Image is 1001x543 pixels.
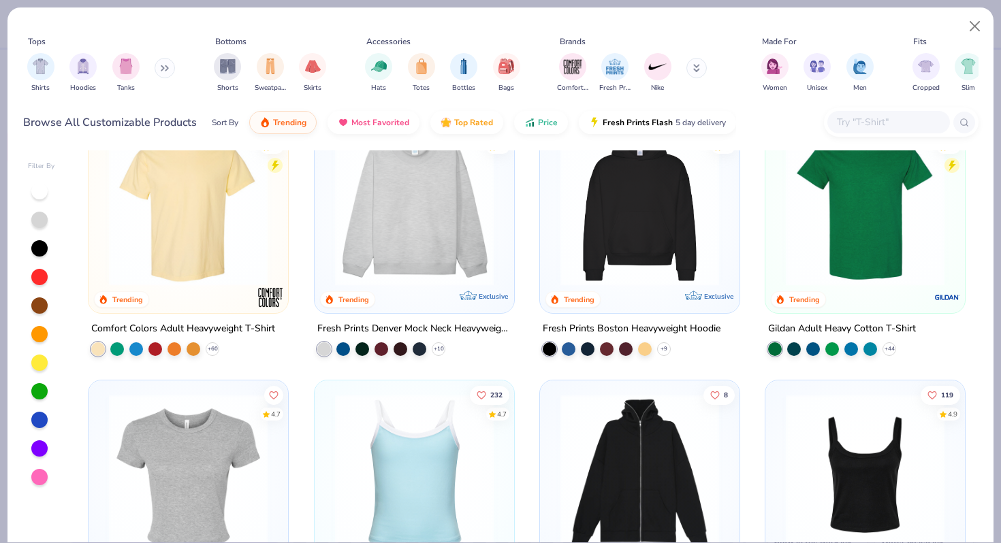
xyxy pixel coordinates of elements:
img: Skirts Image [305,59,321,74]
div: filter for Bottles [450,53,477,93]
button: filter button [27,53,54,93]
div: Tops [28,35,46,48]
button: filter button [214,53,241,93]
span: Sweatpants [255,83,286,93]
div: filter for Slim [955,53,982,93]
img: Comfort Colors logo [257,284,285,311]
img: Cropped Image [918,59,934,74]
img: Gildan logo [934,284,961,311]
img: Bags Image [498,59,513,74]
span: Men [853,83,867,93]
div: 4.7 [496,410,506,420]
img: Men Image [853,59,868,74]
div: Fits [913,35,927,48]
span: Bottles [452,83,475,93]
button: Like [703,386,735,405]
div: filter for Hats [365,53,392,93]
span: Nike [651,83,664,93]
div: 4.8 [722,142,732,152]
img: Totes Image [414,59,429,74]
button: filter button [804,53,831,93]
span: Unisex [807,83,827,93]
div: filter for Shirts [27,53,54,93]
span: 5 day delivery [676,115,726,131]
span: 232 [490,392,502,399]
div: 4.8 [496,142,506,152]
div: Fresh Prints Denver Mock Neck Heavyweight Sweatshirt [317,320,511,338]
div: filter for Totes [408,53,435,93]
span: 119 [941,392,953,399]
span: Cropped [912,83,940,93]
button: Price [514,111,568,134]
div: Comfort Colors Adult Heavyweight T-Shirt [91,320,275,338]
img: Unisex Image [810,59,825,74]
div: filter for Comfort Colors [557,53,588,93]
img: Nike Image [648,56,668,77]
img: trending.gif [259,117,270,128]
button: Fresh Prints Flash5 day delivery [579,111,736,134]
div: filter for Sweatpants [255,53,286,93]
button: filter button [299,53,326,93]
div: filter for Bags [493,53,520,93]
button: Close [962,14,988,39]
span: + 10 [433,345,443,353]
img: flash.gif [589,117,600,128]
img: f5d85501-0dbb-4ee4-b115-c08fa3845d83 [328,127,500,286]
div: filter for Women [761,53,789,93]
img: Sweatpants Image [263,59,278,74]
div: filter for Men [846,53,874,93]
div: Gildan Adult Heavy Cotton T-Shirt [768,320,916,338]
img: Shirts Image [33,59,48,74]
img: a90f7c54-8796-4cb2-9d6e-4e9644cfe0fe [500,127,673,286]
div: Brands [560,35,586,48]
span: Exclusive [479,292,508,301]
button: filter button [112,53,140,93]
span: Hoodies [70,83,96,93]
button: filter button [599,53,631,93]
img: TopRated.gif [441,117,451,128]
button: filter button [493,53,520,93]
div: Bottoms [215,35,247,48]
span: + 60 [208,345,218,353]
span: Shorts [217,83,238,93]
button: filter button [408,53,435,93]
img: most_fav.gif [338,117,349,128]
div: 4.7 [271,410,281,420]
div: filter for Hoodies [69,53,97,93]
button: filter button [557,53,588,93]
span: + 44 [885,345,895,353]
div: filter for Fresh Prints [599,53,631,93]
div: filter for Unisex [804,53,831,93]
button: Like [264,386,283,405]
span: Totes [413,83,430,93]
button: filter button [846,53,874,93]
span: Most Favorited [351,117,409,128]
span: Slim [962,83,975,93]
div: filter for Skirts [299,53,326,93]
div: 4.8 [948,142,957,152]
span: Tanks [117,83,135,93]
button: filter button [912,53,940,93]
button: Like [921,386,960,405]
div: Made For [762,35,796,48]
span: Skirts [304,83,321,93]
img: Hoodies Image [76,59,91,74]
button: Like [469,386,509,405]
span: Women [763,83,787,93]
img: 91acfc32-fd48-4d6b-bdad-a4c1a30ac3fc [554,127,726,286]
div: filter for Cropped [912,53,940,93]
button: filter button [69,53,97,93]
div: filter for Shorts [214,53,241,93]
div: Sort By [212,116,238,129]
div: filter for Tanks [112,53,140,93]
img: d4a37e75-5f2b-4aef-9a6e-23330c63bbc0 [726,127,898,286]
button: Top Rated [430,111,503,134]
img: Fresh Prints Image [605,56,625,77]
span: Fresh Prints [599,83,631,93]
span: Comfort Colors [557,83,588,93]
button: filter button [255,53,286,93]
img: Tanks Image [118,59,133,74]
span: Hats [371,83,386,93]
button: filter button [955,53,982,93]
span: Exclusive [704,292,733,301]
